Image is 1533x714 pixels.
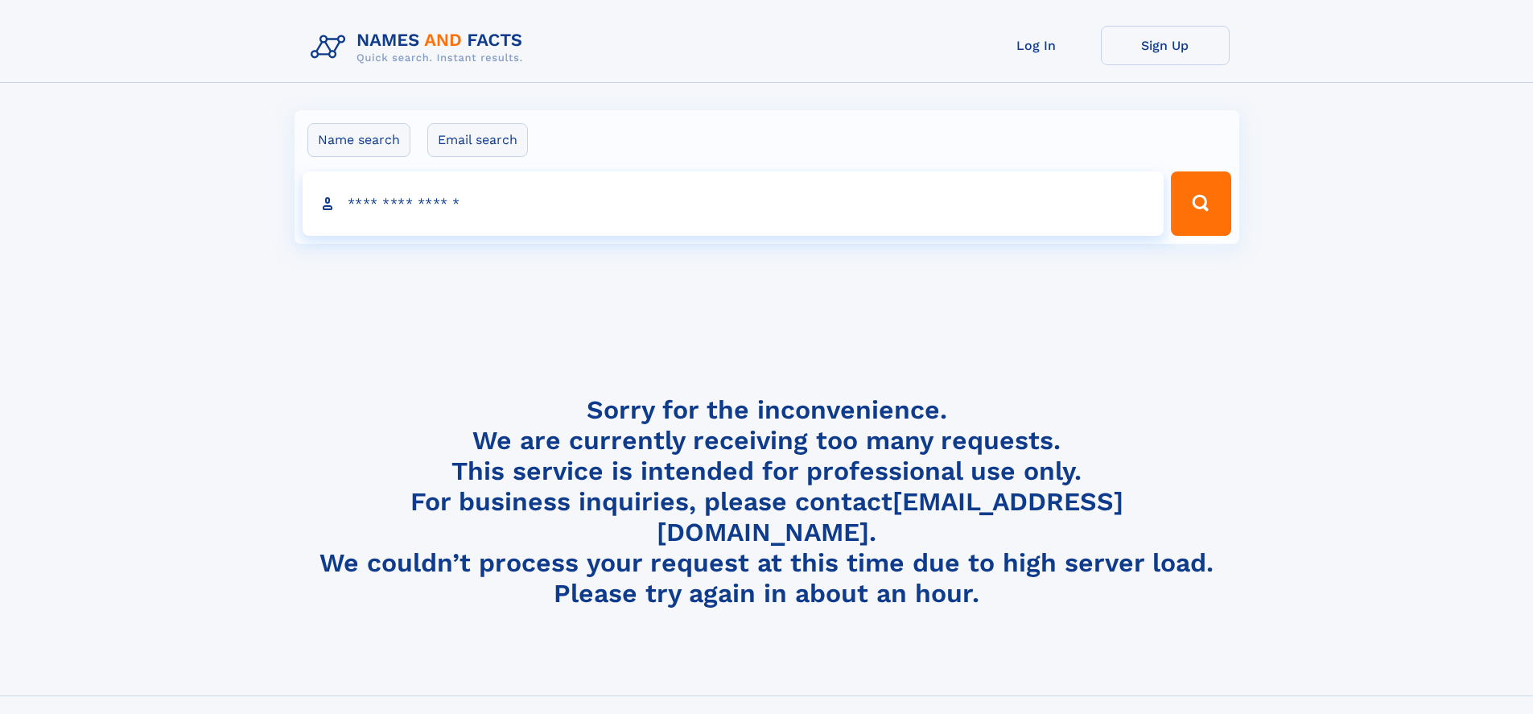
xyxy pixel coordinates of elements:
[303,171,1164,236] input: search input
[1171,171,1230,236] button: Search Button
[307,123,410,157] label: Name search
[657,486,1123,547] a: [EMAIL_ADDRESS][DOMAIN_NAME]
[1101,26,1230,65] a: Sign Up
[427,123,528,157] label: Email search
[304,26,536,69] img: Logo Names and Facts
[304,394,1230,609] h4: Sorry for the inconvenience. We are currently receiving too many requests. This service is intend...
[972,26,1101,65] a: Log In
